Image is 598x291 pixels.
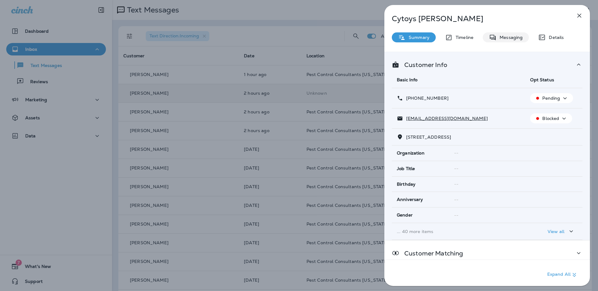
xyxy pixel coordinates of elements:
[403,96,448,101] p: [PHONE_NUMBER]
[399,251,463,256] p: Customer Matching
[397,229,520,234] p: ... 40 more items
[406,134,451,140] span: [STREET_ADDRESS]
[545,226,577,237] button: View all
[546,35,564,40] p: Details
[454,150,458,156] span: --
[454,166,458,171] span: --
[397,182,415,187] span: Birthday
[542,116,559,121] p: Blocked
[406,35,430,40] p: Summary
[496,35,523,40] p: Messaging
[397,150,425,156] span: Organization
[403,116,488,121] p: [EMAIL_ADDRESS][DOMAIN_NAME]
[542,96,560,101] p: Pending
[530,93,573,103] button: Pending
[454,197,458,203] span: --
[530,77,554,83] span: Opt Status
[548,229,564,234] p: View all
[453,35,473,40] p: Timeline
[397,197,423,202] span: Anniversary
[545,269,581,280] button: Expand All
[530,113,572,123] button: Blocked
[397,212,413,218] span: Gender
[397,77,417,83] span: Basic Info
[547,271,578,279] p: Expand All
[454,212,458,218] span: --
[397,166,415,171] span: Job Title
[392,14,562,23] p: Cytoys [PERSON_NAME]
[399,62,447,67] p: Customer Info
[454,181,458,187] span: --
